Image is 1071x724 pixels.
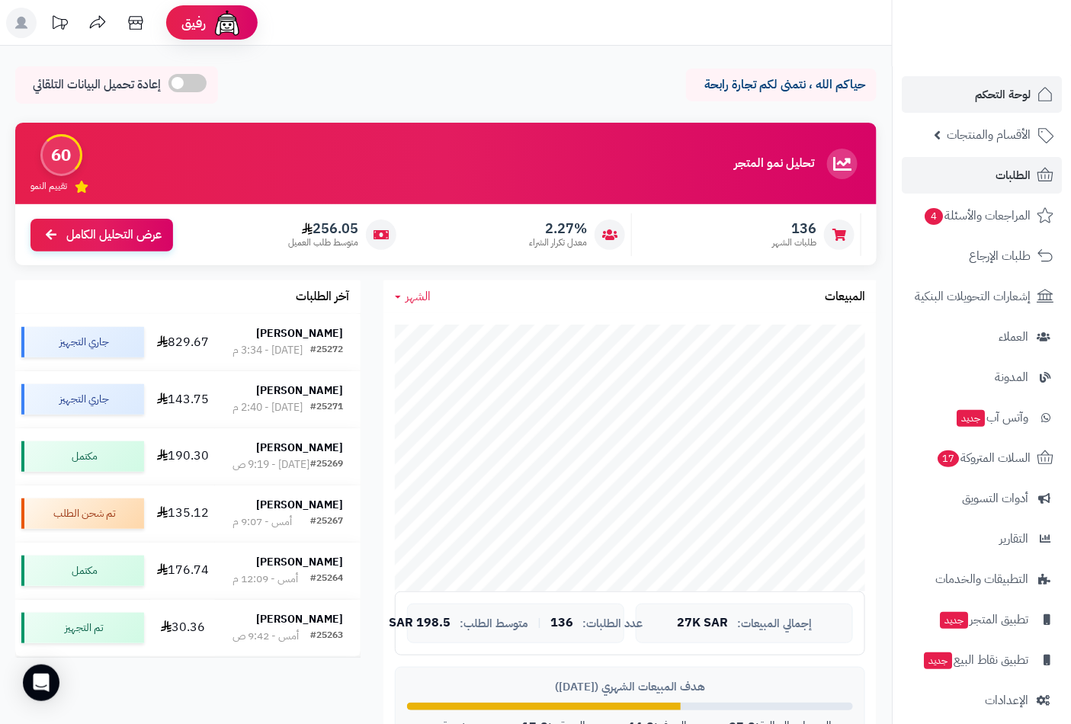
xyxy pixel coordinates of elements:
[925,208,943,225] span: 4
[232,629,299,644] div: أمس - 9:42 ص
[697,76,865,94] p: حياكم الله ، نتمنى لكم تجارة رابحة
[232,400,303,415] div: [DATE] - 2:40 م
[40,8,79,42] a: تحديثات المنصة
[938,450,959,467] span: 17
[902,157,1062,194] a: الطلبات
[232,514,292,530] div: أمس - 9:07 م
[310,629,343,644] div: #25263
[923,205,1031,226] span: المراجعات والأسئلة
[975,84,1031,105] span: لوحة التحكم
[985,690,1028,711] span: الإعدادات
[772,220,816,237] span: 136
[310,400,343,415] div: #25271
[460,617,528,630] span: متوسط الطلب:
[996,165,1031,186] span: الطلبات
[962,488,1028,509] span: أدوات التسويق
[902,359,1062,396] a: المدونة
[902,278,1062,315] a: إشعارات التحويلات البنكية
[288,236,358,249] span: متوسط طلب العميل
[232,343,303,358] div: [DATE] - 3:34 م
[582,617,643,630] span: عدد الطلبات:
[995,367,1028,388] span: المدونة
[737,617,812,630] span: إجمالي المبيعات:
[902,319,1062,355] a: العملاء
[947,124,1031,146] span: الأقسام والمنتجات
[256,325,343,341] strong: [PERSON_NAME]
[825,290,865,304] h3: المبيعات
[915,286,1031,307] span: إشعارات التحويلات البنكية
[902,561,1062,597] a: التطبيقات والخدمات
[902,399,1062,436] a: وآتس آبجديد
[150,543,215,599] td: 176.74
[256,611,343,627] strong: [PERSON_NAME]
[288,220,358,237] span: 256.05
[150,371,215,428] td: 143.75
[938,609,1028,630] span: تطبيق المتجر
[955,407,1028,428] span: وآتس آب
[772,236,816,249] span: طلبات الشهر
[967,39,1057,71] img: logo-2.png
[21,384,144,415] div: جاري التجهيز
[924,652,952,669] span: جديد
[902,238,1062,274] a: طلبات الإرجاع
[66,226,162,244] span: عرض التحليل الكامل
[902,440,1062,476] a: السلات المتروكة17
[256,383,343,399] strong: [PERSON_NAME]
[957,410,985,427] span: جديد
[21,613,144,643] div: تم التجهيز
[232,457,309,473] div: [DATE] - 9:19 ص
[21,498,144,529] div: تم شحن الطلب
[407,679,853,695] div: هدف المبيعات الشهري ([DATE])
[310,343,343,358] div: #25272
[936,447,1031,469] span: السلات المتروكة
[677,617,728,630] span: 27K SAR
[21,327,144,357] div: جاري التجهيز
[999,326,1028,348] span: العملاء
[23,665,59,701] div: Open Intercom Messenger
[150,428,215,485] td: 190.30
[389,617,451,630] span: 198.5 SAR
[310,572,343,587] div: #25264
[902,197,1062,234] a: المراجعات والأسئلة4
[150,600,215,656] td: 30.36
[21,556,144,586] div: مكتمل
[935,569,1028,590] span: التطبيقات والخدمات
[922,649,1028,671] span: تطبيق نقاط البيع
[256,440,343,456] strong: [PERSON_NAME]
[33,76,161,94] span: إعادة تحميل البيانات التلقائي
[30,219,173,251] a: عرض التحليل الكامل
[529,220,587,237] span: 2.27%
[902,521,1062,557] a: التقارير
[902,480,1062,517] a: أدوات التسويق
[212,8,242,38] img: ai-face.png
[902,682,1062,719] a: الإعدادات
[999,528,1028,549] span: التقارير
[537,617,541,629] span: |
[181,14,206,32] span: رفيق
[529,236,587,249] span: معدل تكرار الشراء
[296,290,349,304] h3: آخر الطلبات
[256,554,343,570] strong: [PERSON_NAME]
[310,457,343,473] div: #25269
[232,572,298,587] div: أمس - 12:09 م
[21,441,144,472] div: مكتمل
[256,497,343,513] strong: [PERSON_NAME]
[550,617,573,630] span: 136
[940,612,968,629] span: جديد
[734,157,814,171] h3: تحليل نمو المتجر
[406,287,431,306] span: الشهر
[150,314,215,370] td: 829.67
[30,180,67,193] span: تقييم النمو
[150,485,215,542] td: 135.12
[395,288,431,306] a: الشهر
[902,76,1062,113] a: لوحة التحكم
[902,601,1062,638] a: تطبيق المتجرجديد
[310,514,343,530] div: #25267
[969,245,1031,267] span: طلبات الإرجاع
[902,642,1062,678] a: تطبيق نقاط البيعجديد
